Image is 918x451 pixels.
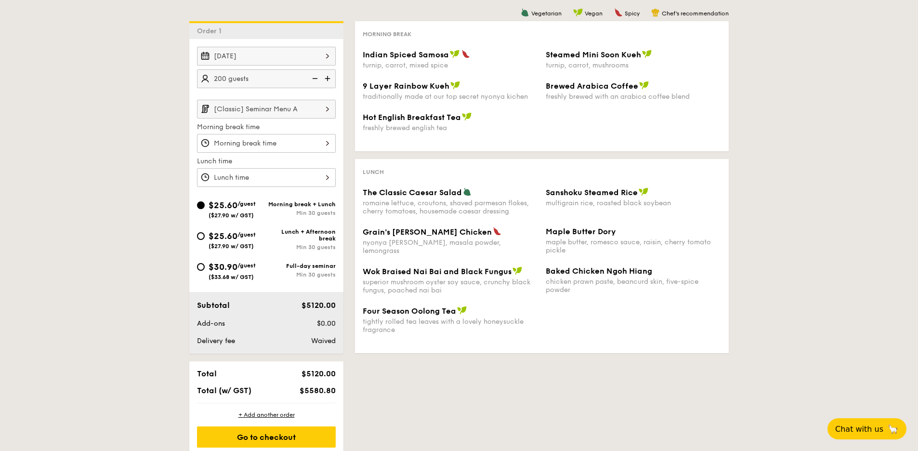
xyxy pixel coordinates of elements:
span: Wok Braised Nai Bai and Black Fungus [363,267,511,276]
img: icon-reduce.1d2dbef1.svg [307,69,321,88]
span: Waived [311,337,336,345]
span: 9 Layer Rainbow Kueh [363,81,449,91]
div: turnip, carrot, mushrooms [546,61,721,69]
span: /guest [237,231,256,238]
img: icon-vegan.f8ff3823.svg [639,187,648,196]
img: icon-chevron-right.3c0dfbd6.svg [319,100,336,118]
input: Event date [197,47,336,66]
span: $25.60 [209,231,237,241]
img: icon-vegetarian.fe4039eb.svg [521,8,529,17]
label: Morning break time [197,122,336,132]
input: $25.60/guest($27.90 w/ GST)Lunch + Afternoon breakMin 30 guests [197,232,205,240]
span: Grain's [PERSON_NAME] Chicken [363,227,492,237]
span: Vegan [585,10,603,17]
span: ($27.90 w/ GST) [209,212,254,219]
span: Lunch [363,169,384,175]
img: icon-spicy.37a8142b.svg [461,50,470,58]
input: Morning break time [197,134,336,153]
span: Delivery fee [197,337,235,345]
span: Sanshoku Steamed Rice [546,188,638,197]
img: icon-spicy.37a8142b.svg [614,8,623,17]
span: $25.60 [209,200,237,211]
img: icon-add.58712e84.svg [321,69,336,88]
span: $30.90 [209,262,237,272]
span: Hot English Breakfast Tea [363,113,461,122]
span: /guest [237,262,256,269]
span: $5580.80 [300,386,336,395]
span: Morning break [363,31,411,38]
span: Vegetarian [531,10,562,17]
div: nyonya [PERSON_NAME], masala powder, lemongrass [363,239,538,255]
div: Min 30 guests [266,271,336,278]
span: 🦙 [887,424,899,435]
span: /guest [237,200,256,207]
div: freshly brewed english tea [363,124,538,132]
span: ($33.68 w/ GST) [209,274,254,280]
img: icon-vegan.f8ff3823.svg [462,112,472,121]
img: icon-vegetarian.fe4039eb.svg [463,187,472,196]
div: Lunch + Afternoon break [266,228,336,242]
label: Lunch time [197,157,336,166]
div: Min 30 guests [266,210,336,216]
div: multigrain rice, roasted black soybean [546,199,721,207]
img: icon-vegan.f8ff3823.svg [639,81,649,90]
div: + Add another order [197,411,336,419]
span: The Classic Caesar Salad [363,188,462,197]
span: Baked Chicken Ngoh Hiang [546,266,652,276]
img: icon-vegan.f8ff3823.svg [642,50,652,58]
div: Full-day seminar [266,263,336,269]
span: Chat with us [835,424,883,434]
input: $25.60/guest($27.90 w/ GST)Morning break + LunchMin 30 guests [197,201,205,209]
span: Indian Spiced Samosa [363,50,449,59]
img: icon-vegan.f8ff3823.svg [512,266,522,275]
input: $30.90/guest($33.68 w/ GST)Full-day seminarMin 30 guests [197,263,205,271]
span: Chef's recommendation [662,10,729,17]
img: icon-vegan.f8ff3823.svg [450,50,459,58]
span: $5120.00 [302,301,336,310]
div: maple butter, romesco sauce, raisin, cherry tomato pickle [546,238,721,254]
span: Order 1 [197,27,225,35]
span: Steamed Mini Soon Kueh [546,50,641,59]
img: icon-spicy.37a8142b.svg [493,227,501,236]
span: Subtotal [197,301,230,310]
div: freshly brewed with an arabica coffee blend [546,93,721,101]
div: turnip, carrot, mixed spice [363,61,538,69]
span: $0.00 [317,319,336,328]
div: traditionally made at our top secret nyonya kichen [363,93,538,101]
span: Spicy [625,10,640,17]
div: Min 30 guests [266,244,336,251]
span: Four Season Oolong Tea [363,306,456,316]
div: Go to checkout [197,426,336,448]
input: Lunch time [197,168,336,187]
input: Number of guests [197,69,336,88]
img: icon-vegan.f8ff3823.svg [573,8,583,17]
span: Total (w/ GST) [197,386,251,395]
span: Add-ons [197,319,225,328]
img: icon-vegan.f8ff3823.svg [450,81,460,90]
span: ($27.90 w/ GST) [209,243,254,250]
div: superior mushroom oyster soy sauce, crunchy black fungus, poached nai bai [363,278,538,294]
img: icon-vegan.f8ff3823.svg [457,306,467,315]
span: Total [197,369,217,378]
div: romaine lettuce, croutons, shaved parmesan flakes, cherry tomatoes, housemade caesar dressing [363,199,538,215]
div: tightly rolled tea leaves with a lovely honeysuckle fragrance [363,318,538,334]
span: Maple Butter Dory [546,227,616,236]
div: Morning break + Lunch [266,201,336,208]
span: $5120.00 [302,369,336,378]
button: Chat with us🦙 [827,418,906,439]
div: chicken prawn paste, beancurd skin, five-spice powder [546,278,721,294]
span: Brewed Arabica Coffee [546,81,638,91]
img: icon-chef-hat.a58ddaea.svg [651,8,660,17]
